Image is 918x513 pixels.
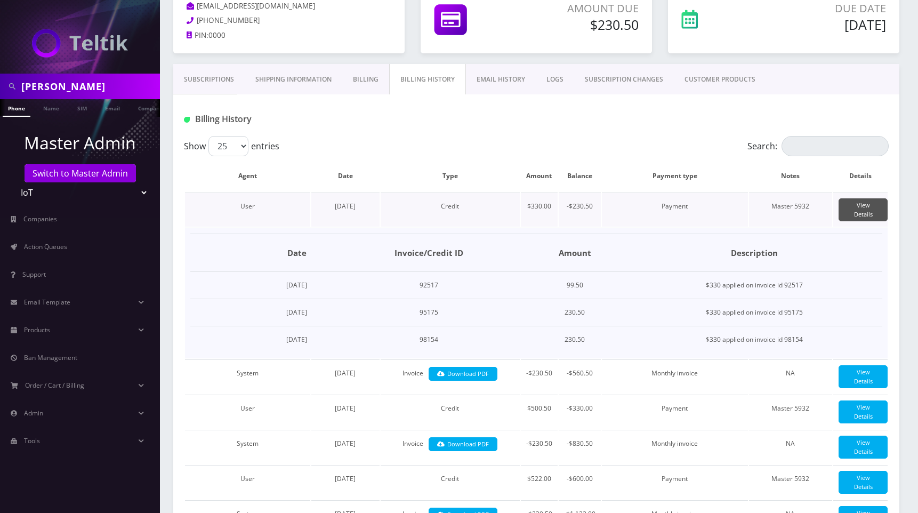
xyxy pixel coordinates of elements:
[833,161,888,191] th: Details
[334,299,524,326] td: 95175
[466,64,536,95] a: EMAIL HISTORY
[749,161,832,191] th: Notes
[526,17,638,33] h5: $230.50
[749,465,832,499] td: Master 5932
[24,436,40,445] span: Tools
[521,193,558,227] td: $330.00
[184,136,279,156] label: Show entries
[381,395,520,429] td: Credit
[602,193,748,227] td: Payment
[208,136,248,156] select: Showentries
[429,367,497,381] a: Download PDF
[602,161,748,191] th: Payment type
[335,439,356,448] span: [DATE]
[24,353,77,362] span: Ban Management
[602,359,748,394] td: Monthly invoice
[749,193,832,227] td: Master 5932
[25,164,136,182] a: Switch to Master Admin
[197,15,260,25] span: [PHONE_NUMBER]
[526,1,638,17] p: Amount Due
[747,136,889,156] label: Search:
[311,161,380,191] th: Date
[21,76,157,97] input: Search in Company
[335,474,356,483] span: [DATE]
[185,395,310,429] td: User
[749,430,832,464] td: NA
[521,395,558,429] td: $500.50
[185,193,310,227] td: User
[185,430,310,464] td: System
[334,234,524,272] th: Invoice/Credit ID
[173,64,245,95] a: Subscriptions
[32,29,128,58] img: IoT
[755,17,886,33] h5: [DATE]
[626,234,882,272] th: Description
[521,430,558,464] td: -$230.50
[602,465,748,499] td: Payment
[389,64,466,95] a: Billing History
[72,99,92,116] a: SIM
[626,299,882,326] td: $330 applied on invoice id 95175
[559,465,601,499] td: -$600.00
[839,436,888,459] a: View Details
[25,381,84,390] span: Order / Cart / Billing
[521,359,558,394] td: -$230.50
[24,325,50,334] span: Products
[335,368,356,378] span: [DATE]
[839,471,888,494] a: View Details
[749,359,832,394] td: NA
[3,99,30,117] a: Phone
[559,193,601,227] td: -$230.50
[245,64,342,95] a: Shipping Information
[184,114,408,124] h1: Billing History
[381,193,520,227] td: Credit
[839,198,888,221] a: View Details
[755,1,886,17] p: Due Date
[626,326,882,354] td: $330 applied on invoice id 98154
[524,326,626,354] td: 230.50
[381,359,520,394] td: Invoice
[24,298,70,307] span: Email Template
[782,136,889,156] input: Search:
[185,465,310,499] td: User
[521,465,558,499] td: $522.00
[536,64,574,95] a: LOGS
[524,299,626,326] td: 230.50
[626,272,882,299] td: $330 applied on invoice id 92517
[524,272,626,299] td: 99.50
[524,234,626,272] th: Amount
[335,404,356,413] span: [DATE]
[342,64,389,95] a: Billing
[574,64,674,95] a: SUBSCRIPTION CHANGES
[521,161,558,191] th: Amount
[674,64,766,95] a: CUSTOMER PRODUCTS
[24,242,67,251] span: Action Queues
[187,1,315,12] a: [EMAIL_ADDRESS][DOMAIN_NAME]
[185,161,310,191] th: Agent
[559,430,601,464] td: -$830.50
[381,430,520,464] td: Invoice
[602,430,748,464] td: Monthly invoice
[38,99,65,116] a: Name
[335,202,356,211] span: [DATE]
[260,234,334,272] th: Date
[260,272,334,299] td: [DATE]
[185,359,310,394] td: System
[23,214,57,223] span: Companies
[208,30,226,40] span: 0000
[100,99,125,116] a: Email
[22,270,46,279] span: Support
[381,161,520,191] th: Type
[334,326,524,354] td: 98154
[334,272,524,299] td: 92517
[559,359,601,394] td: -$560.50
[187,30,208,41] a: PIN:
[559,395,601,429] td: -$330.00
[381,465,520,499] td: Credit
[749,395,832,429] td: Master 5932
[133,99,168,116] a: Company
[559,161,601,191] th: Balance
[839,400,888,423] a: View Details
[260,326,334,354] td: [DATE]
